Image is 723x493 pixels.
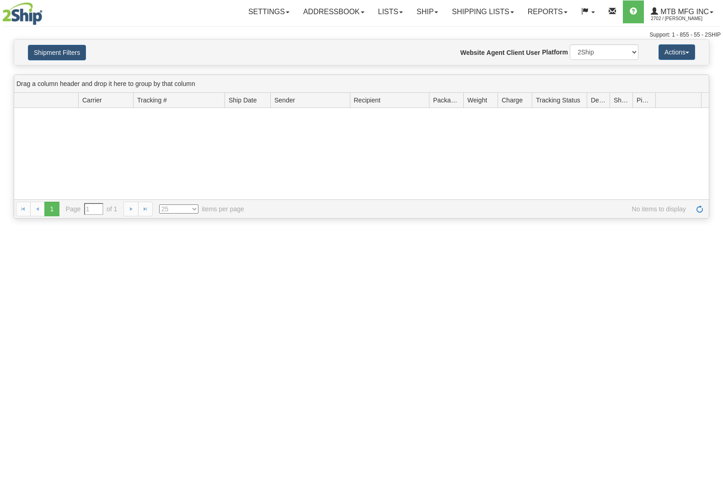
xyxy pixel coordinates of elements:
[536,96,580,105] span: Tracking Status
[542,48,568,57] label: Platform
[241,0,296,23] a: Settings
[487,48,505,57] label: Agent
[2,31,721,39] div: Support: 1 - 855 - 55 - 2SHIP
[159,204,244,214] span: items per page
[296,0,371,23] a: Addressbook
[651,14,719,23] span: 2702 / [PERSON_NAME]
[44,202,59,216] span: 1
[445,0,520,23] a: Shipping lists
[506,48,524,57] label: Client
[526,48,540,57] label: User
[2,2,43,25] img: logo2702.jpg
[692,202,707,216] a: Refresh
[659,44,695,60] button: Actions
[591,96,606,105] span: Delivery Status
[82,96,102,105] span: Carrier
[644,0,720,23] a: MTB MFG INC 2702 / [PERSON_NAME]
[461,48,485,57] label: Website
[433,96,460,105] span: Packages
[66,203,118,215] span: Page of 1
[658,8,709,16] span: MTB MFG INC
[502,96,523,105] span: Charge
[354,96,380,105] span: Recipient
[614,96,629,105] span: Shipment Issues
[410,0,445,23] a: Ship
[229,96,257,105] span: Ship Date
[28,45,86,60] button: Shipment Filters
[371,0,410,23] a: Lists
[521,0,574,23] a: Reports
[637,96,652,105] span: Pickup Status
[257,204,686,214] span: No items to display
[14,75,709,93] div: grid grouping header
[137,96,167,105] span: Tracking #
[467,96,487,105] span: Weight
[274,96,295,105] span: Sender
